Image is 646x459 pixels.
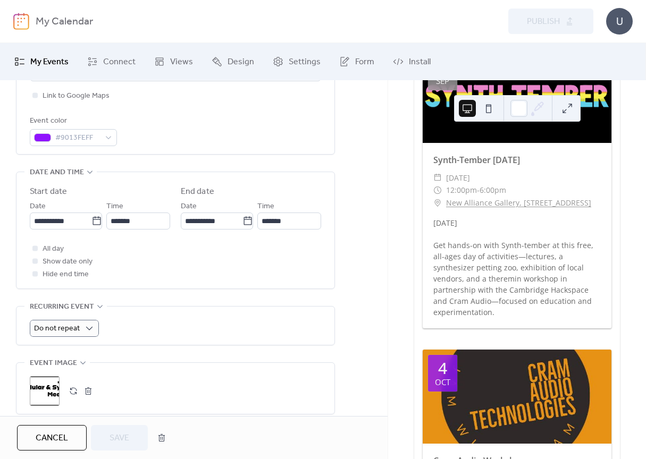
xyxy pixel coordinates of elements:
span: 6:00pm [480,184,506,197]
span: Hide end time [43,268,89,281]
a: Design [204,47,262,76]
span: #9013FEFF [55,132,100,144]
span: Cancel [36,432,68,445]
div: End date [181,185,214,198]
span: Show date only [43,256,93,268]
span: Event image [30,357,77,370]
span: - [477,184,480,197]
a: Form [331,47,382,76]
span: Time [106,200,123,213]
span: Design [228,56,254,69]
div: Start date [30,185,67,198]
div: ​ [433,197,442,209]
div: U [606,8,633,35]
b: My Calendar [36,12,93,32]
span: Recurring event [30,301,94,313]
div: ; [30,376,60,406]
div: 4 [438,360,447,376]
span: My Events [30,56,69,69]
span: Link to Google Maps [43,90,110,103]
span: Connect [103,56,136,69]
span: Date and time [30,166,84,179]
div: ​ [433,184,442,197]
a: Views [146,47,201,76]
a: Install [385,47,439,76]
span: Form [355,56,374,69]
span: Settings [289,56,321,69]
div: Synth-Tember [DATE] [423,154,611,166]
div: [DATE] Get hands-on with Synth-tember at this free, all-ages day of activities—lectures, a synthe... [423,217,611,318]
button: Cancel [17,425,87,450]
span: Date [30,200,46,213]
a: Connect [79,47,144,76]
span: Views [170,56,193,69]
span: Install [409,56,431,69]
div: Event color [30,115,115,127]
a: Settings [265,47,329,76]
span: Do not repeat [34,321,80,336]
a: New Alliance Gallery, [STREET_ADDRESS] [446,197,591,209]
span: All day [43,243,64,256]
span: Time [257,200,274,213]
div: ​ [433,172,442,184]
img: logo [13,13,29,30]
span: 12:00pm [446,184,477,197]
div: Oct [435,378,450,386]
a: My Events [6,47,77,76]
span: [DATE] [446,172,470,184]
span: Date [181,200,197,213]
div: Sep [436,77,449,85]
